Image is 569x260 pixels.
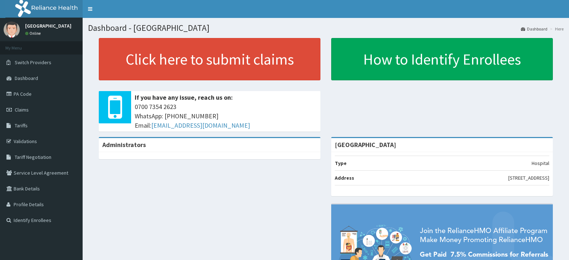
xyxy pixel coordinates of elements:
[135,102,317,130] span: 0700 7354 2623 WhatsApp: [PHONE_NUMBER] Email:
[335,175,354,181] b: Address
[548,26,564,32] li: Here
[15,59,51,66] span: Switch Providers
[151,121,250,129] a: [EMAIL_ADDRESS][DOMAIN_NAME]
[88,23,564,33] h1: Dashboard - [GEOGRAPHIC_DATA]
[331,38,553,80] a: How to Identify Enrollees
[25,23,71,28] p: [GEOGRAPHIC_DATA]
[508,174,549,181] p: [STREET_ADDRESS]
[4,22,20,38] img: User Image
[15,154,51,160] span: Tariff Negotiation
[102,141,146,149] b: Administrators
[15,75,38,81] span: Dashboard
[335,141,396,149] strong: [GEOGRAPHIC_DATA]
[15,122,28,129] span: Tariffs
[335,160,347,166] b: Type
[25,31,42,36] a: Online
[532,160,549,167] p: Hospital
[99,38,320,80] a: Click here to submit claims
[521,26,547,32] a: Dashboard
[135,93,233,101] b: If you have any issue, reach us on:
[15,107,29,113] span: Claims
